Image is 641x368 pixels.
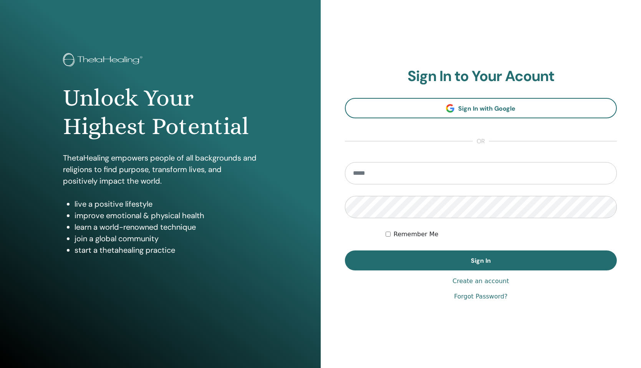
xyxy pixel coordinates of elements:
h2: Sign In to Your Acount [345,68,617,85]
label: Remember Me [394,230,439,239]
li: join a global community [75,233,257,244]
li: improve emotional & physical health [75,210,257,221]
span: or [473,137,489,146]
a: Sign In with Google [345,98,617,118]
span: Sign In [471,257,491,265]
a: Create an account [452,277,509,286]
li: live a positive lifestyle [75,198,257,210]
li: learn a world-renowned technique [75,221,257,233]
li: start a thetahealing practice [75,244,257,256]
a: Forgot Password? [454,292,507,301]
span: Sign In with Google [458,104,515,113]
div: Keep me authenticated indefinitely or until I manually logout [386,230,617,239]
p: ThetaHealing empowers people of all backgrounds and religions to find purpose, transform lives, a... [63,152,257,187]
button: Sign In [345,250,617,270]
h1: Unlock Your Highest Potential [63,84,257,141]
